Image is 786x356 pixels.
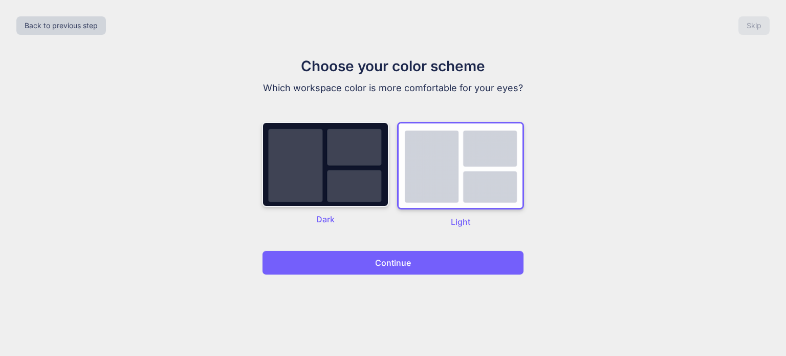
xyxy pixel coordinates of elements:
[262,122,389,207] img: dark
[397,122,524,210] img: dark
[262,213,389,225] p: Dark
[221,55,565,77] h1: Choose your color scheme
[397,216,524,228] p: Light
[221,81,565,95] p: Which workspace color is more comfortable for your eyes?
[16,16,106,35] button: Back to previous step
[738,16,770,35] button: Skip
[375,257,411,269] p: Continue
[262,250,524,275] button: Continue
